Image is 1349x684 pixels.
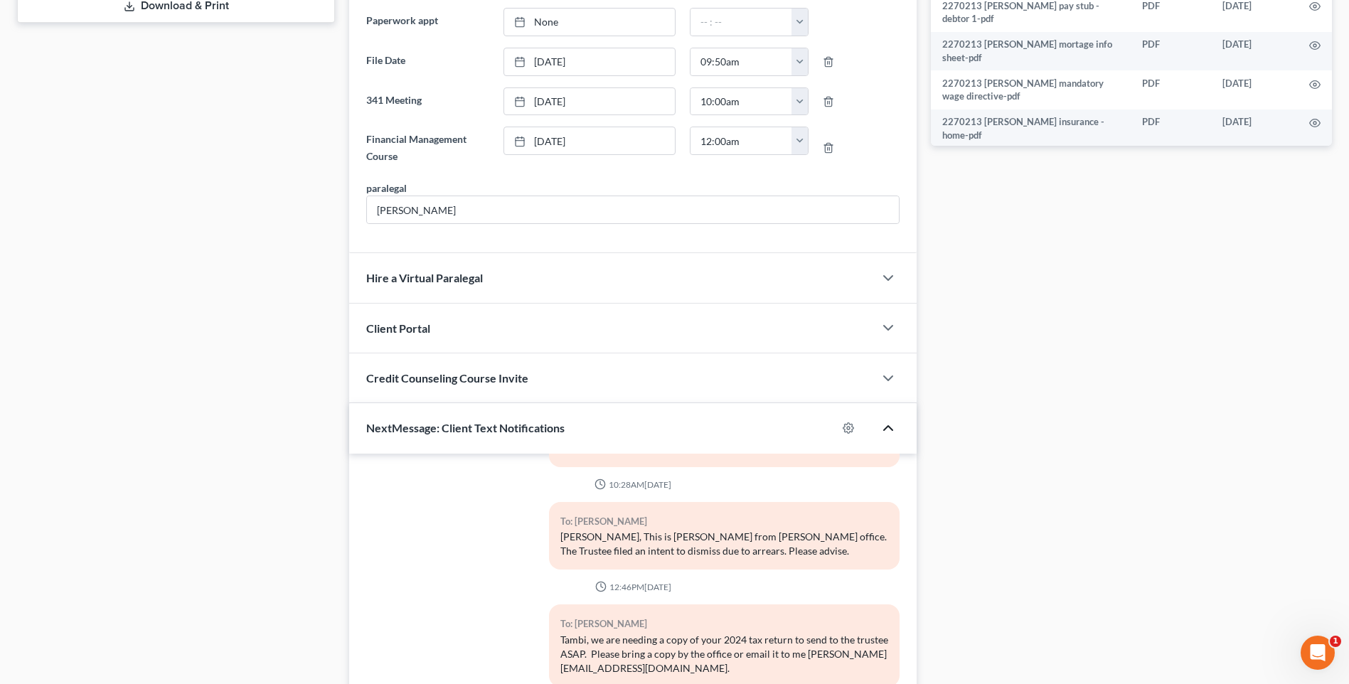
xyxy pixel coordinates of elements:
[366,271,483,284] span: Hire a Virtual Paralegal
[366,581,900,593] div: 12:46PM[DATE]
[359,127,496,169] label: Financial Management Course
[1131,109,1211,149] td: PDF
[1131,70,1211,109] td: PDF
[560,633,888,675] div: Tambi, we are needing a copy of your 2024 tax return to send to the trustee ASAP. Please bring a ...
[1211,70,1298,109] td: [DATE]
[504,88,675,115] a: [DATE]
[359,87,496,116] label: 341 Meeting
[366,371,528,385] span: Credit Counseling Course Invite
[504,127,675,154] a: [DATE]
[691,127,792,154] input: -- : --
[560,616,888,632] div: To: [PERSON_NAME]
[359,48,496,76] label: File Date
[359,8,496,36] label: Paperwork appt
[931,70,1131,109] td: 2270213 [PERSON_NAME] mandatory wage directive-pdf
[1301,636,1335,670] iframe: Intercom live chat
[366,321,430,335] span: Client Portal
[691,48,792,75] input: -- : --
[1211,109,1298,149] td: [DATE]
[931,109,1131,149] td: 2270213 [PERSON_NAME] insurance - home-pdf
[691,9,792,36] input: -- : --
[1211,32,1298,71] td: [DATE]
[560,530,888,558] div: [PERSON_NAME], This is [PERSON_NAME] from [PERSON_NAME] office. The Trustee filed an intent to di...
[931,32,1131,71] td: 2270213 [PERSON_NAME] mortage info sheet-pdf
[504,9,675,36] a: None
[366,181,407,196] div: paralegal
[691,88,792,115] input: -- : --
[560,513,888,530] div: To: [PERSON_NAME]
[504,48,675,75] a: [DATE]
[1131,32,1211,71] td: PDF
[367,196,899,223] input: --
[366,421,565,434] span: NextMessage: Client Text Notifications
[1330,636,1341,647] span: 1
[366,479,900,491] div: 10:28AM[DATE]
